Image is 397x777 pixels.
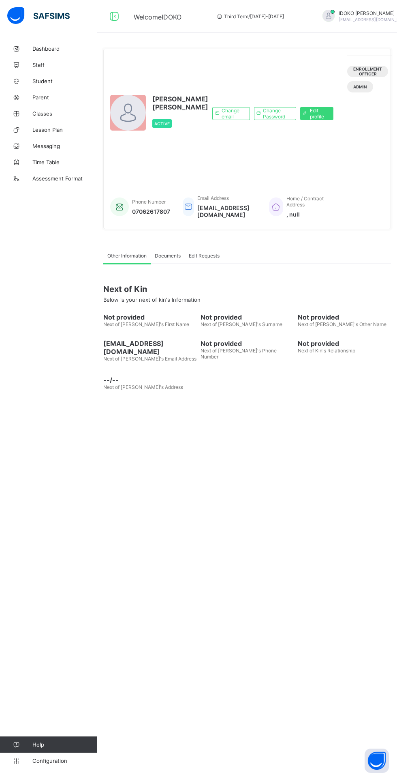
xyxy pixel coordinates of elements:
[32,110,97,117] span: Classes
[201,348,277,360] span: Next of [PERSON_NAME]'s Phone Number
[103,296,201,303] span: Below is your next of kin's Information
[298,339,391,348] span: Not provided
[201,339,294,348] span: Not provided
[32,94,97,101] span: Parent
[32,159,97,165] span: Time Table
[32,143,97,149] span: Messaging
[32,45,97,52] span: Dashboard
[32,741,97,748] span: Help
[107,253,147,259] span: Other Information
[201,313,294,321] span: Not provided
[134,13,181,21] span: Welcome IDOKO
[103,376,196,384] span: --/--
[286,211,329,218] span: , null
[286,195,324,208] span: Home / Contract Address
[103,339,196,356] span: [EMAIL_ADDRESS][DOMAIN_NAME]
[103,321,189,327] span: Next of [PERSON_NAME]'s First Name
[298,321,386,327] span: Next of [PERSON_NAME]'s Other Name
[103,313,196,321] span: Not provided
[103,356,196,362] span: Next of [PERSON_NAME]'s Email Address
[353,67,382,76] span: Enrollment Officer
[310,107,327,120] span: Edit profile
[216,13,284,19] span: session/term information
[32,758,97,764] span: Configuration
[298,313,391,321] span: Not provided
[132,208,170,215] span: 07062617807
[197,204,257,218] span: [EMAIL_ADDRESS][DOMAIN_NAME]
[197,195,229,201] span: Email Address
[103,284,391,294] span: Next of Kin
[263,107,290,120] span: Change Password
[7,7,70,24] img: safsims
[152,95,208,111] span: [PERSON_NAME] [PERSON_NAME]
[154,121,170,126] span: Active
[201,321,282,327] span: Next of [PERSON_NAME]'s Surname
[365,749,389,773] button: Open asap
[155,253,181,259] span: Documents
[103,384,183,390] span: Next of [PERSON_NAME]'s Address
[189,253,220,259] span: Edit Requests
[132,199,166,205] span: Phone Number
[32,78,97,84] span: Student
[353,84,367,89] span: Admin
[32,62,97,68] span: Staff
[222,107,243,120] span: Change email
[32,127,97,133] span: Lesson Plan
[32,175,97,182] span: Assessment Format
[298,348,355,354] span: Next of Kin's Relationship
